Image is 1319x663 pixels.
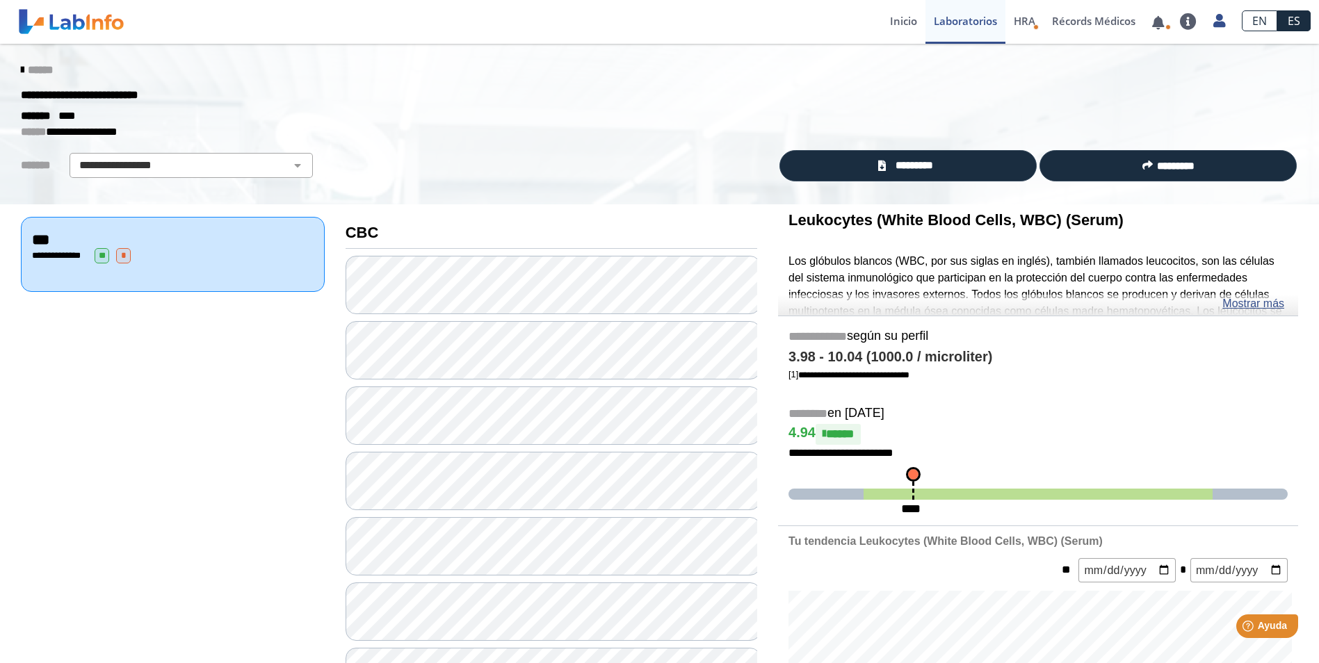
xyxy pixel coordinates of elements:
input: mm/dd/yyyy [1078,558,1176,582]
span: HRA [1014,14,1035,28]
h5: en [DATE] [788,406,1288,422]
h4: 3.98 - 10.04 (1000.0 / microliter) [788,349,1288,366]
input: mm/dd/yyyy [1190,558,1288,582]
b: CBC [346,224,379,241]
b: Leukocytes (White Blood Cells, WBC) (Serum) [788,211,1124,229]
b: Tu tendencia Leukocytes (White Blood Cells, WBC) (Serum) [788,535,1103,547]
a: Mostrar más [1222,295,1284,312]
h5: según su perfil [788,329,1288,345]
a: [1] [788,369,909,379]
iframe: Help widget launcher [1195,609,1304,648]
a: EN [1242,10,1277,31]
p: Los glóbulos blancos (WBC, por sus siglas en inglés), también llamados leucocitos, son las célula... [788,253,1288,402]
h4: 4.94 [788,424,1288,445]
a: ES [1277,10,1311,31]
